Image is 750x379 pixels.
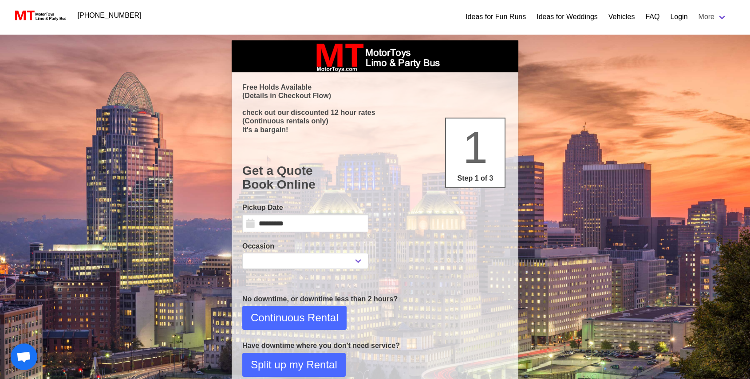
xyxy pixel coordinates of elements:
[72,7,147,24] a: [PHONE_NUMBER]
[242,126,508,134] p: It's a bargain!
[466,12,526,22] a: Ideas for Fun Runs
[450,173,501,184] p: Step 1 of 3
[251,310,338,326] span: Continuous Rental
[242,108,508,117] p: check out our discounted 12 hour rates
[308,40,442,72] img: box_logo_brand.jpeg
[242,241,368,252] label: Occasion
[463,122,488,172] span: 1
[242,164,508,192] h1: Get a Quote Book Online
[242,294,508,304] p: No downtime, or downtime less than 2 hours?
[645,12,659,22] a: FAQ
[670,12,687,22] a: Login
[11,343,37,370] div: Open chat
[242,117,508,125] p: (Continuous rentals only)
[242,202,368,213] label: Pickup Date
[242,91,508,100] p: (Details in Checkout Flow)
[693,8,732,26] a: More
[251,357,337,373] span: Split up my Rental
[242,306,347,330] button: Continuous Rental
[608,12,635,22] a: Vehicles
[242,340,508,351] p: Have downtime where you don't need service?
[12,9,67,22] img: MotorToys Logo
[242,83,508,91] p: Free Holds Available
[537,12,598,22] a: Ideas for Weddings
[242,353,346,377] button: Split up my Rental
